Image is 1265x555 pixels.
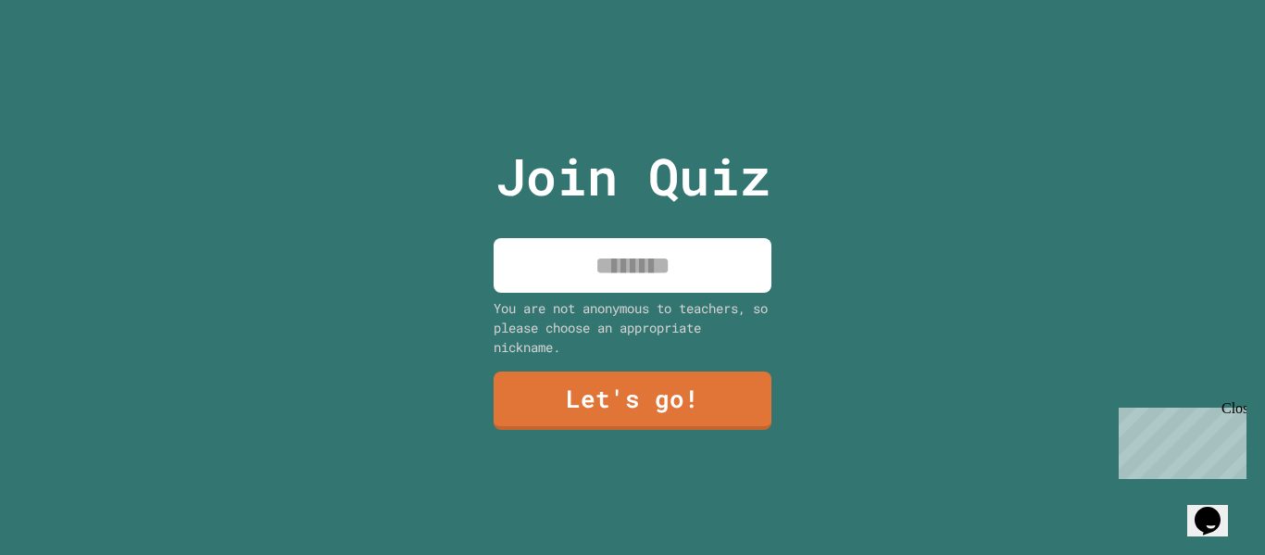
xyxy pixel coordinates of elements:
iframe: chat widget [1111,400,1246,479]
div: Chat with us now!Close [7,7,128,118]
p: Join Quiz [495,138,770,215]
div: You are not anonymous to teachers, so please choose an appropriate nickname. [494,298,771,357]
iframe: chat widget [1187,481,1246,536]
a: Let's go! [494,372,771,430]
